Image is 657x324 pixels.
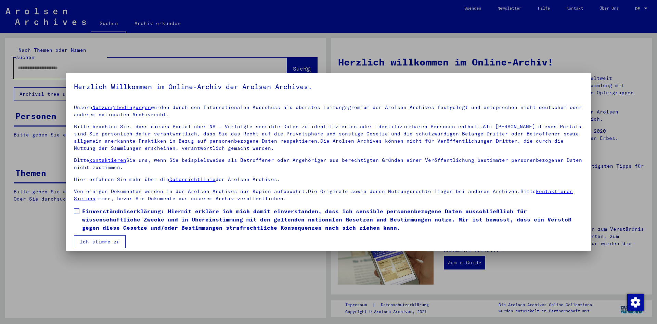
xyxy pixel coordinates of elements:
[74,188,583,202] p: Von einigen Dokumenten werden in den Arolsen Archives nur Kopien aufbewahrt.Die Originale sowie d...
[627,294,644,311] img: Zustimmung ändern
[89,157,126,163] a: kontaktieren
[74,81,583,92] h5: Herzlich Willkommen im Online-Archiv der Arolsen Archives.
[74,123,583,152] p: Bitte beachten Sie, dass dieses Portal über NS - Verfolgte sensible Daten zu identifizierten oder...
[74,188,573,202] a: kontaktieren Sie uns
[92,104,151,110] a: Nutzungsbedingungen
[74,235,126,248] button: Ich stimme zu
[627,294,643,310] div: Zustimmung ändern
[74,104,583,118] p: Unsere wurden durch den Internationalen Ausschuss als oberstes Leitungsgremium der Arolsen Archiv...
[74,176,583,183] p: Hier erfahren Sie mehr über die der Arolsen Archives.
[82,207,583,232] span: Einverständniserklärung: Hiermit erkläre ich mich damit einverstanden, dass ich sensible personen...
[74,157,583,171] p: Bitte Sie uns, wenn Sie beispielsweise als Betroffener oder Angehöriger aus berechtigten Gründen ...
[169,176,216,182] a: Datenrichtlinie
